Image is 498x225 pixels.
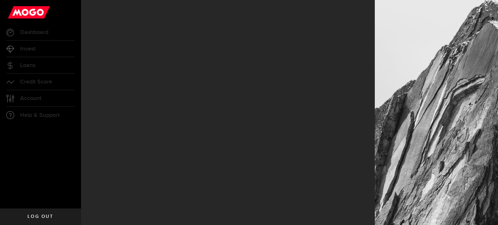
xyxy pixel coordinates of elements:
[20,96,41,101] span: Account
[20,112,60,118] span: Help & Support
[20,29,48,35] span: Dashboard
[20,62,35,68] span: Loans
[28,214,53,219] span: Log out
[20,46,36,52] span: Invest
[20,79,52,85] span: Credit Score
